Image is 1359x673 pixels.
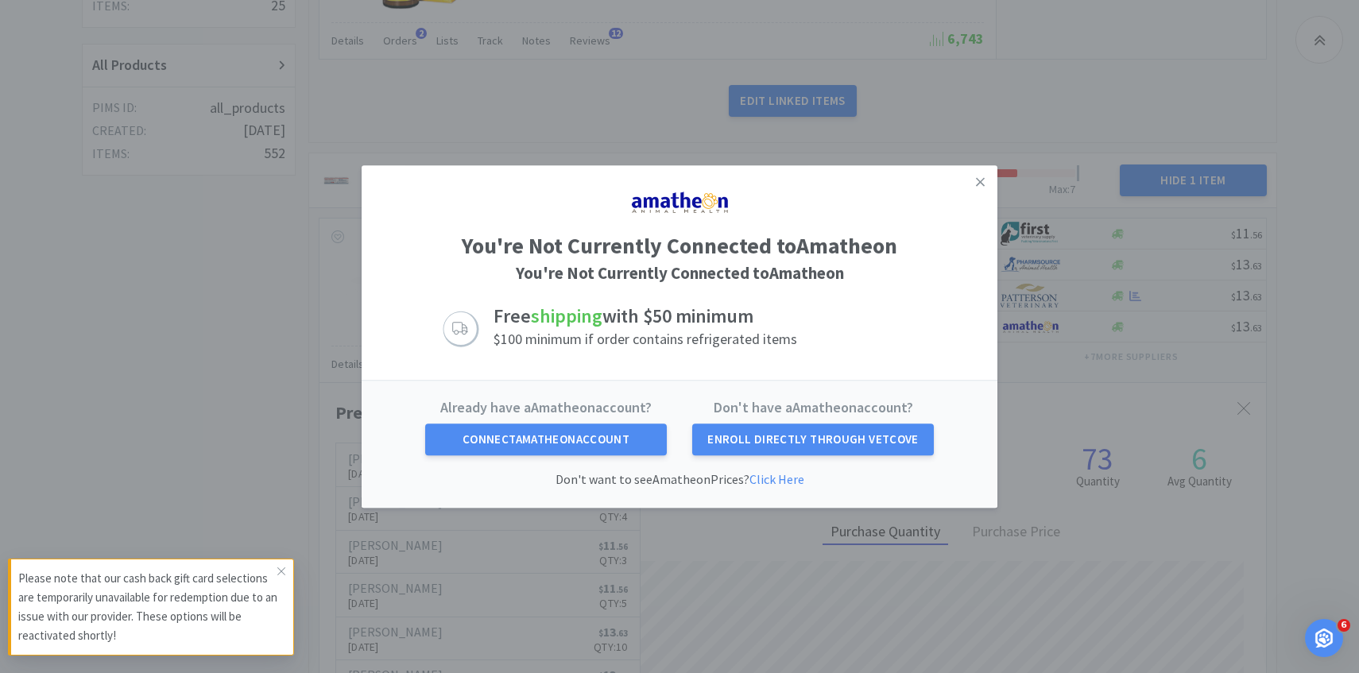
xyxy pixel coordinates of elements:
h6: Don't have a Amatheon account? [692,397,934,420]
button: Enroll Directly through Vetcove [692,424,934,455]
iframe: Intercom live chat [1305,619,1343,657]
span: shipping [531,304,602,329]
p: Please note that our cash back gift card selections are temporarily unavailable for redemption du... [18,569,277,645]
button: ConnectAmatheonAccount [425,424,667,455]
h6: Already have a Amatheon account? [425,397,667,420]
h1: You're Not Currently Connected to Amatheon [441,228,918,264]
p: Don't want to see Amatheon Prices? [425,471,934,488]
img: 3331a67d23dc422aa21b1ec98afbf632_11.png [628,181,731,222]
a: Click Here [749,471,804,487]
h3: Free with $50 minimum [494,307,918,327]
h2: You're Not Currently Connected to Amatheon [441,264,918,284]
h4: $100 minimum if order contains refrigerated items [494,329,918,352]
span: 6 [1338,619,1350,632]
